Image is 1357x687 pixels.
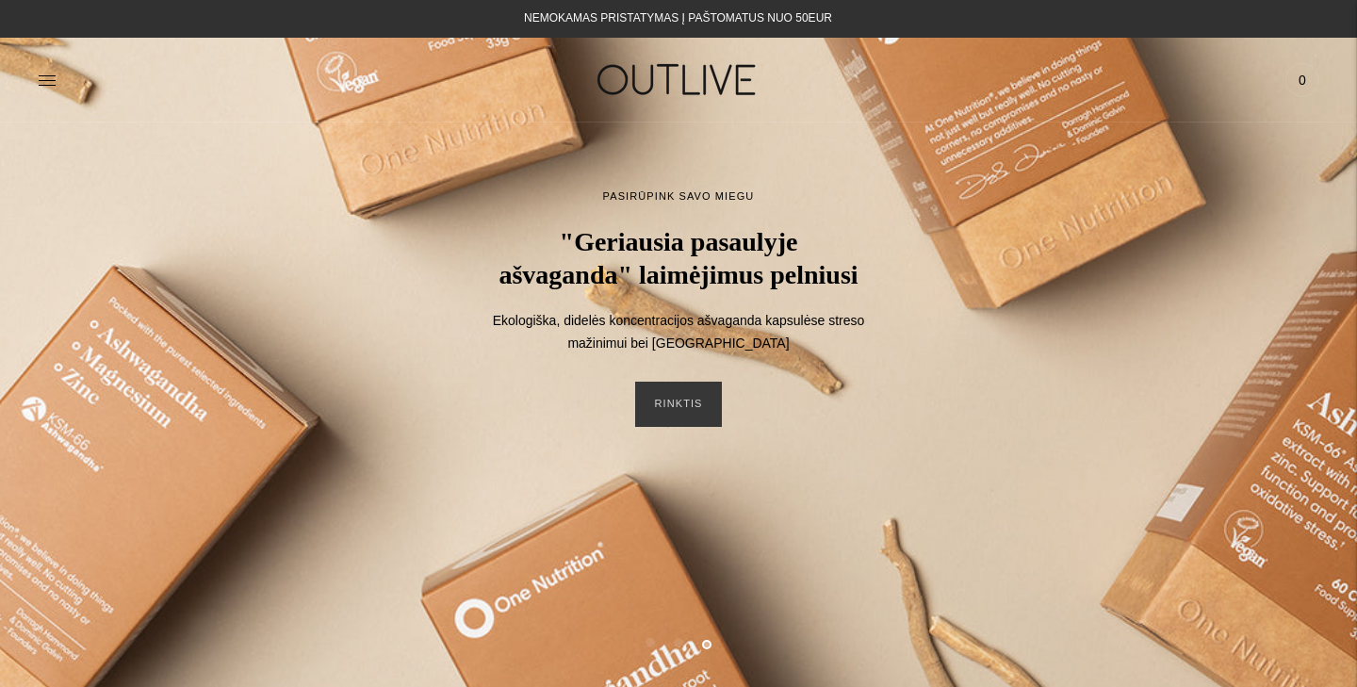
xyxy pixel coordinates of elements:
[674,638,683,647] button: Move carousel to slide 2
[646,638,655,647] button: Move carousel to slide 1
[635,382,721,427] a: RINKTIS
[702,640,711,649] button: Move carousel to slide 3
[561,47,796,112] img: OUTLIVE
[490,225,867,291] h2: "Geriausia pasaulyje ašvaganda" laimėjimus pelniusi
[603,188,755,206] h2: PASIRŪPINK SAVO MIEGU
[1285,59,1319,101] a: 0
[524,8,832,30] div: NEMOKAMAS PRISTATYMAS Į PAŠTOMATUS NUO 50EUR
[1289,67,1316,93] span: 0
[490,310,867,355] p: Ekologiška, didelės koncentracijos ašvaganda kapsulėse streso mažinimui bei [GEOGRAPHIC_DATA]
